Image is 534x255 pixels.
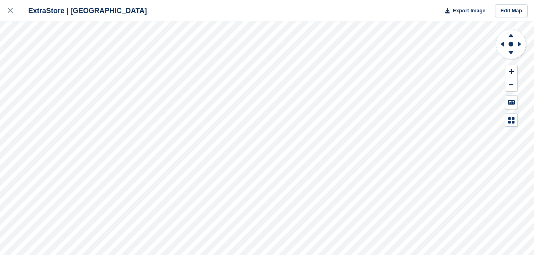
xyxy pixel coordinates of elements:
button: Map Legend [505,114,517,127]
a: Edit Map [495,4,528,17]
button: Keyboard Shortcuts [505,96,517,109]
span: Export Image [452,7,485,15]
div: ExtraStore | [GEOGRAPHIC_DATA] [21,6,147,15]
button: Export Image [440,4,485,17]
button: Zoom Out [505,78,517,91]
button: Zoom In [505,65,517,78]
